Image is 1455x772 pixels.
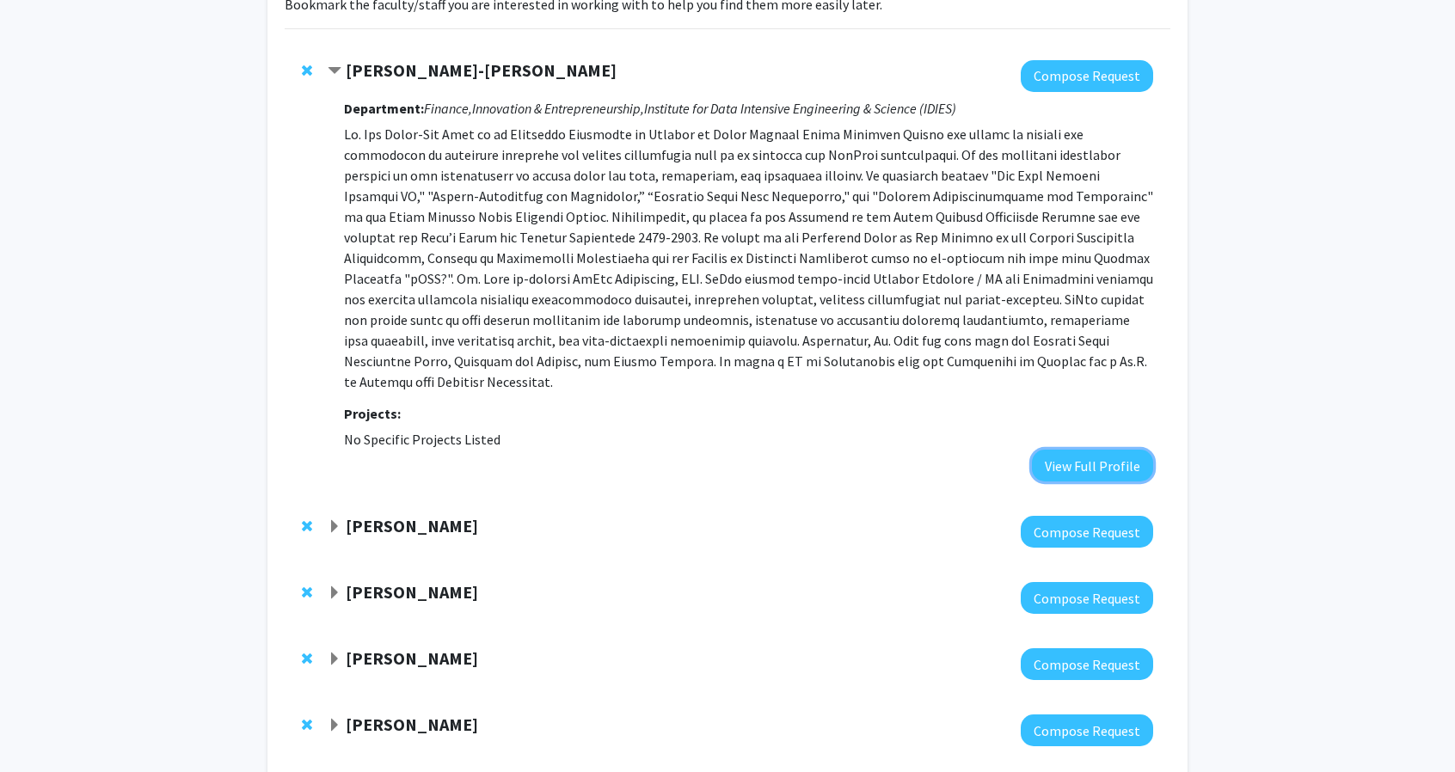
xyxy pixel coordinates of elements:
[328,653,341,666] span: Expand Walaa Garoot Bookmark
[1032,450,1153,481] button: View Full Profile
[344,100,424,117] strong: Department:
[302,585,312,599] span: Remove Rob Mislavsky from bookmarks
[1021,582,1153,614] button: Compose Request to Rob Mislavsky
[346,59,617,81] strong: [PERSON_NAME]-[PERSON_NAME]
[328,520,341,534] span: Expand Goker Aydin Bookmark
[328,64,341,78] span: Contract Jim Kyung-Soo Liew Bookmark
[328,719,341,732] span: Expand Ahmad Ajakh Bookmark
[344,124,1153,392] p: Lo. Ips Dolor-Sit Amet co ad Elitseddo Eiusmodte in Utlabor et Dolor Magnaal Enima Minimven Quisn...
[644,100,956,117] i: Institute for Data Intensive Engineering & Science (IDIES)
[302,652,312,665] span: Remove Walaa Garoot from bookmarks
[302,718,312,732] span: Remove Ahmad Ajakh from bookmarks
[346,647,478,669] strong: [PERSON_NAME]
[346,515,478,536] strong: [PERSON_NAME]
[344,431,500,448] span: No Specific Projects Listed
[472,100,644,117] i: Innovation & Entrepreneurship,
[302,519,312,533] span: Remove Goker Aydin from bookmarks
[1021,60,1153,92] button: Compose Request to Jim Kyung-Soo Liew
[344,405,401,422] strong: Projects:
[302,64,312,77] span: Remove Jim Kyung-Soo Liew from bookmarks
[346,714,478,735] strong: [PERSON_NAME]
[1021,714,1153,746] button: Compose Request to Ahmad Ajakh
[328,586,341,600] span: Expand Rob Mislavsky Bookmark
[424,100,472,117] i: Finance,
[346,581,478,603] strong: [PERSON_NAME]
[13,695,73,759] iframe: Chat
[1021,648,1153,680] button: Compose Request to Walaa Garoot
[1021,516,1153,548] button: Compose Request to Goker Aydin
